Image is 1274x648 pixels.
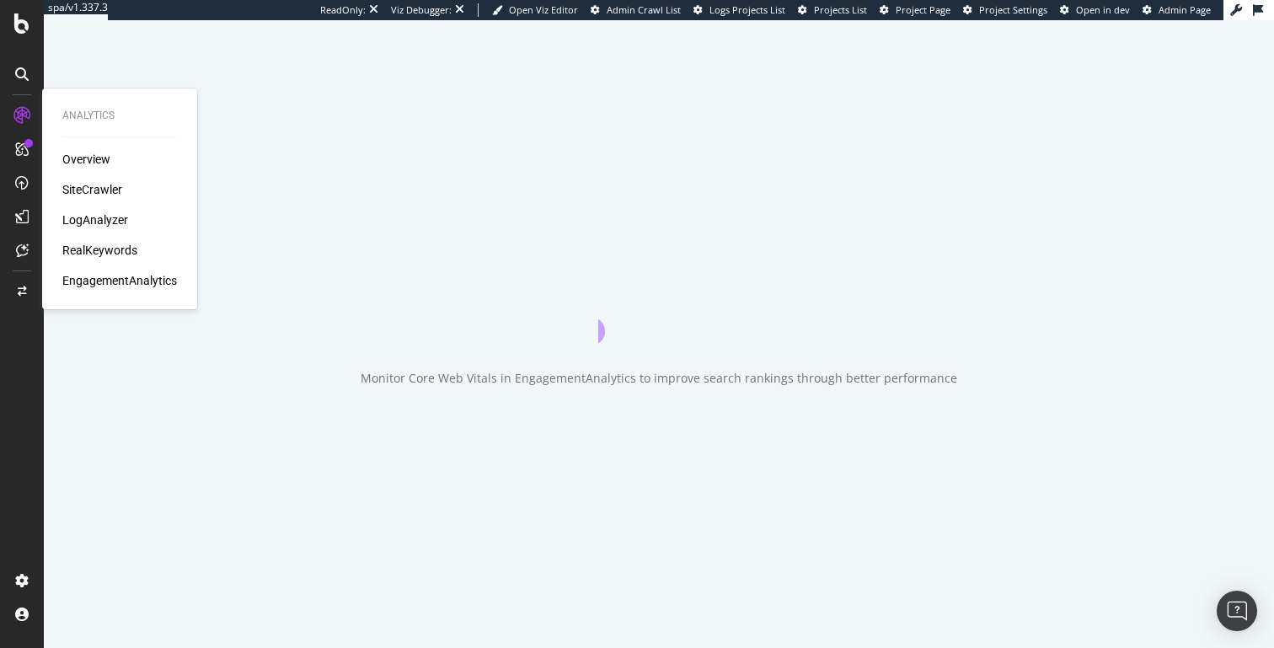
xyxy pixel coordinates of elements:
a: Open Viz Editor [492,3,578,17]
a: RealKeywords [62,242,137,259]
span: Admin Page [1159,3,1211,16]
div: Monitor Core Web Vitals in EngagementAnalytics to improve search rankings through better performance [361,370,957,387]
div: ReadOnly: [320,3,366,17]
span: Projects List [814,3,867,16]
div: animation [598,282,720,343]
a: Admin Crawl List [591,3,681,17]
div: Open Intercom Messenger [1217,591,1257,631]
a: SiteCrawler [62,181,122,198]
div: Viz Debugger: [391,3,452,17]
span: Logs Projects List [709,3,785,16]
span: Admin Crawl List [607,3,681,16]
span: Project Page [896,3,950,16]
span: Project Settings [979,3,1047,16]
a: LogAnalyzer [62,212,128,228]
span: Open in dev [1076,3,1130,16]
a: Open in dev [1060,3,1130,17]
div: Analytics [62,109,177,123]
a: Admin Page [1143,3,1211,17]
a: EngagementAnalytics [62,272,177,289]
a: Project Page [880,3,950,17]
span: Open Viz Editor [509,3,578,16]
a: Logs Projects List [693,3,785,17]
a: Project Settings [963,3,1047,17]
a: Projects List [798,3,867,17]
a: Overview [62,151,110,168]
